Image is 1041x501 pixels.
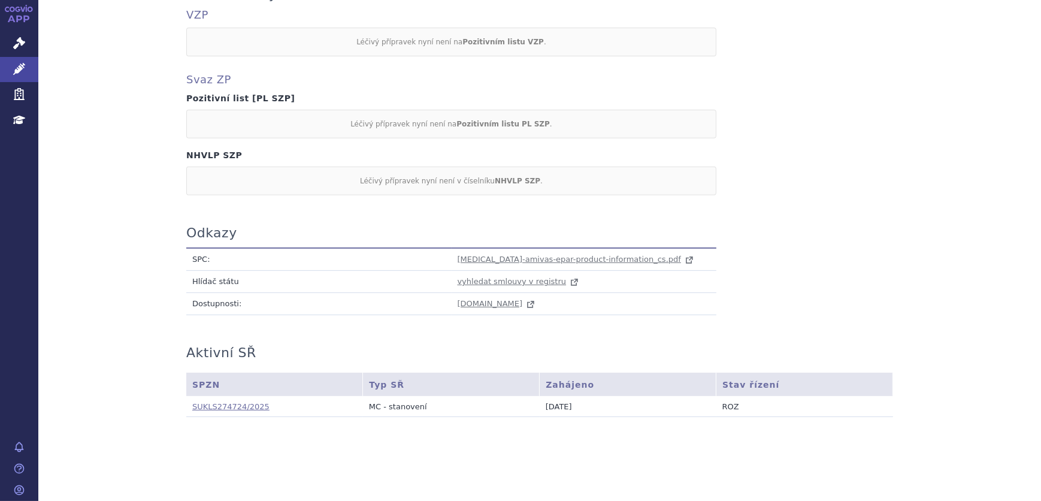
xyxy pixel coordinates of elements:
[186,93,893,104] h4: Pozitivní list [PL SZP]
[186,8,893,22] h4: VZP
[458,277,567,286] span: vyhledat smlouvy v registru
[186,110,716,138] div: Léčivý přípravek nyní není na .
[186,373,363,396] th: SPZN
[186,225,237,241] h3: Odkazy
[186,292,452,315] td: Dostupnosti:
[546,402,572,411] span: [DATE]
[363,396,540,417] td: MC - stanovení
[186,345,256,361] h3: Aktivní SŘ
[456,120,550,128] strong: Pozitivním listu PL SZP
[458,277,581,286] a: vyhledat smlouvy v registru
[458,299,523,308] span: [DOMAIN_NAME]
[186,73,893,86] h4: Svaz ZP
[186,150,893,161] h4: NHVLP SZP
[186,167,716,195] div: Léčivý přípravek nyní není v číselníku .
[186,248,452,271] td: SPC:
[363,373,540,396] th: Typ SŘ
[540,373,716,396] th: Zahájeno
[192,402,270,411] a: SUKLS274724/2025
[462,38,544,46] strong: Pozitivním listu VZP
[186,270,452,292] td: Hlídač státu
[716,373,893,396] th: Stav řízení
[722,402,739,411] span: ROZ
[458,299,537,308] a: [DOMAIN_NAME]
[495,177,540,185] strong: NHVLP SZP
[458,255,696,264] a: [MEDICAL_DATA]-amivas-epar-product-information_cs.pdf
[458,255,681,264] span: [MEDICAL_DATA]-amivas-epar-product-information_cs.pdf
[186,28,716,56] div: Léčivý přípravek nyní není na .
